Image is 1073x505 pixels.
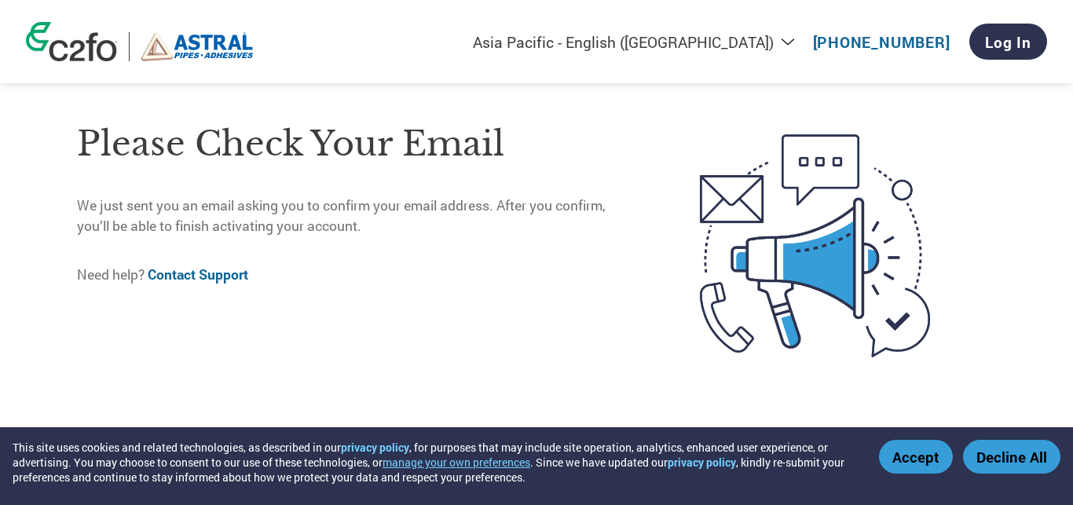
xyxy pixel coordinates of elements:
[148,265,248,284] a: Contact Support
[383,455,530,470] button: manage your own preferences
[141,32,254,61] img: Astral
[77,119,634,170] h1: Please check your email
[969,24,1047,60] a: Log In
[634,106,996,386] img: open-email
[879,440,953,474] button: Accept
[668,455,736,470] a: privacy policy
[77,196,634,237] p: We just sent you an email asking you to confirm your email address. After you confirm, you’ll be ...
[26,22,117,61] img: c2fo logo
[13,440,856,485] div: This site uses cookies and related technologies, as described in our , for purposes that may incl...
[341,440,409,455] a: privacy policy
[77,265,634,285] p: Need help?
[813,32,950,52] a: [PHONE_NUMBER]
[963,440,1060,474] button: Decline All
